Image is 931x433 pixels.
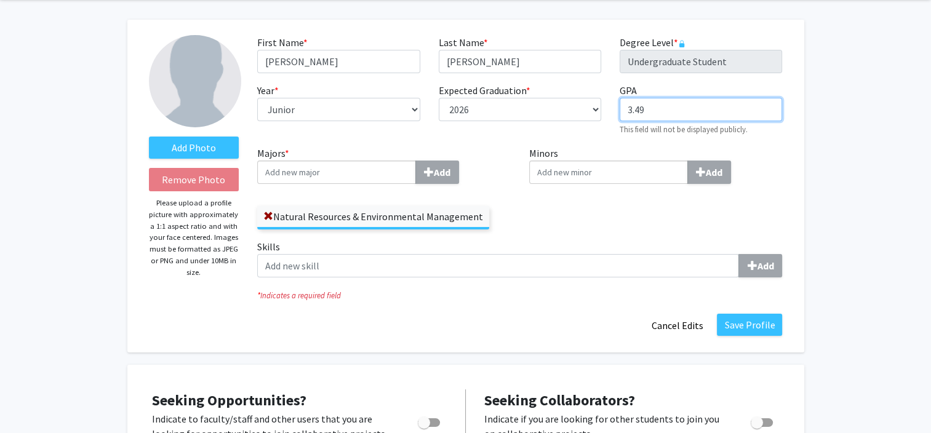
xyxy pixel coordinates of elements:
[643,314,711,337] button: Cancel Edits
[746,411,780,430] div: Toggle
[434,166,450,178] b: Add
[529,146,783,184] label: Minors
[413,411,447,430] div: Toggle
[149,197,239,278] p: Please upload a profile picture with approximately a 1:1 aspect ratio and with your face centered...
[152,391,306,410] span: Seeking Opportunities?
[706,166,722,178] b: Add
[149,168,239,191] button: Remove Photo
[620,35,685,50] label: Degree Level
[257,239,782,277] label: Skills
[620,83,637,98] label: GPA
[149,137,239,159] label: AddProfile Picture
[257,35,308,50] label: First Name
[257,161,416,184] input: Majors*Add
[415,161,459,184] button: Majors*
[678,40,685,47] svg: This information is provided and automatically updated by University of Hawaiʻi at Mānoa and is n...
[717,314,782,336] button: Save Profile
[529,161,688,184] input: MinorsAdd
[439,35,488,50] label: Last Name
[257,254,739,277] input: SkillsAdd
[738,254,782,277] button: Skills
[757,260,773,272] b: Add
[149,35,241,127] img: Profile Picture
[257,206,489,227] label: Natural Resources & Environmental Management
[9,378,52,424] iframe: Chat
[439,83,530,98] label: Expected Graduation
[257,146,511,184] label: Majors
[257,83,279,98] label: Year
[620,124,748,134] small: This field will not be displayed publicly.
[687,161,731,184] button: Minors
[257,290,782,301] i: Indicates a required field
[484,391,635,410] span: Seeking Collaborators?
